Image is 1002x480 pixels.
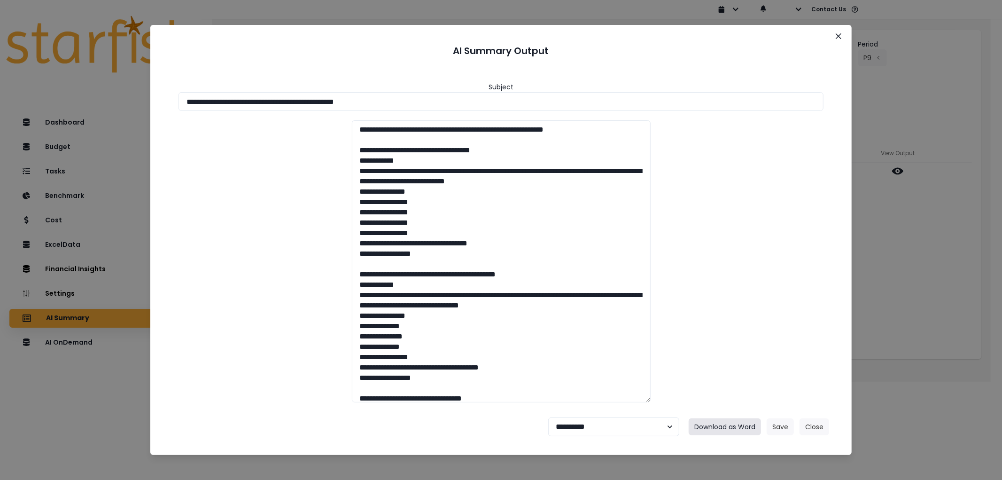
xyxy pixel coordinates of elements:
[767,418,794,435] button: Save
[831,29,846,44] button: Close
[489,82,513,92] header: Subject
[162,36,840,65] header: AI Summary Output
[689,418,761,435] button: Download as Word
[800,418,829,435] button: Close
